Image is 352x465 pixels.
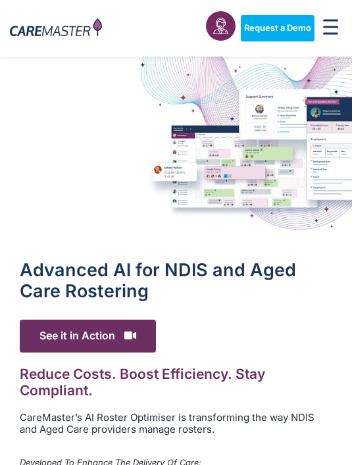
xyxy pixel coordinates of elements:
[20,412,332,435] p: CareMaster’s AI Roster Optimiser is transforming the way NDIS and Aged Care providers manage rost...
[20,260,332,303] h1: Advanced Al for NDIS and Aged Care Rostering
[241,15,314,41] a: Request a Demo
[20,320,156,352] span: See it in Action
[244,23,311,34] span: Request a Demo
[20,366,332,399] h2: Reduce Costs. Boost Efficiency. Stay Compliant.
[10,18,102,39] img: CareMaster Logo
[320,15,343,41] div: Menu Toggle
